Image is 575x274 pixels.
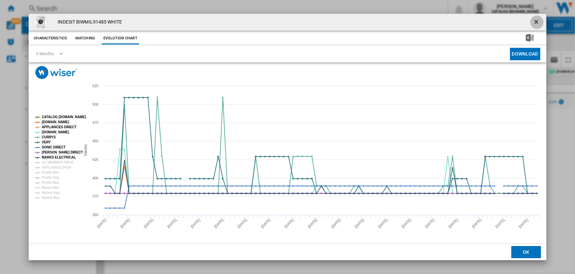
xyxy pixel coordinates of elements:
[42,191,59,195] tspan: Market Avg
[32,32,69,44] button: Characteristics
[518,218,529,229] tspan: [DATE]
[42,186,59,190] tspan: Market Min
[42,196,60,200] tspan: Market Max
[42,130,69,134] tspan: [DOMAIN_NAME]
[530,15,544,29] button: getI18NText('BUTTONS.CLOSE_DIALOG')
[70,32,100,44] button: Matching
[214,218,225,229] tspan: [DATE]
[533,19,541,27] ng-md-icon: getI18NText('BUTTONS.CLOSE_DIALOG')
[92,139,98,143] tspan: 450
[190,218,201,229] tspan: [DATE]
[42,166,71,169] tspan: APPLIANCE SHOP
[102,32,139,44] button: Evolution chart
[42,156,76,159] tspan: MARKS ELECTRICAL
[237,218,248,229] tspan: [DATE]
[42,150,83,154] tspan: [PERSON_NAME] DIRECT
[42,140,51,144] tspan: VERY
[42,125,76,129] tspan: APPLIANCES DIRECT
[92,121,98,125] tspan: 475
[448,218,459,229] tspan: [DATE]
[42,176,59,179] tspan: Profile Avg
[260,218,271,229] tspan: [DATE]
[401,218,412,229] tspan: [DATE]
[143,218,154,229] tspan: [DATE]
[284,218,295,229] tspan: [DATE]
[34,15,47,29] img: biwmil91485.jpg
[330,218,342,229] tspan: [DATE]
[354,218,365,229] tspan: [DATE]
[42,171,59,174] tspan: Profile Min
[515,32,545,44] button: Download in Excel
[92,84,98,88] tspan: 525
[29,14,546,261] md-dialog: Product popup
[510,48,540,60] button: Download
[84,144,88,156] tspan: Values
[92,213,98,217] tspan: 350
[42,145,65,149] tspan: SONIC DIRECT
[96,218,107,229] tspan: [DATE]
[378,218,389,229] tspan: [DATE]
[42,161,73,164] tspan: AO MEMBER PRICE
[424,218,436,229] tspan: [DATE]
[92,176,98,180] tspan: 400
[54,19,122,26] h4: INDESIT BIWMIL91485 WHITE
[307,218,318,229] tspan: [DATE]
[42,120,69,124] tspan: [DOMAIN_NAME]
[166,218,178,229] tspan: [DATE]
[42,115,86,119] tspan: CATALOG [DOMAIN_NAME]
[471,218,482,229] tspan: [DATE]
[92,194,98,198] tspan: 375
[526,34,534,42] img: excel-24x24.png
[42,181,60,184] tspan: Profile Max
[511,246,541,258] button: OK
[36,51,54,56] div: 3 Months
[494,218,506,229] tspan: [DATE]
[35,66,77,79] img: logo_wiser_300x94.png
[120,218,131,229] tspan: [DATE]
[92,102,98,106] tspan: 500
[92,158,98,162] tspan: 425
[42,135,56,139] tspan: CURRYS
